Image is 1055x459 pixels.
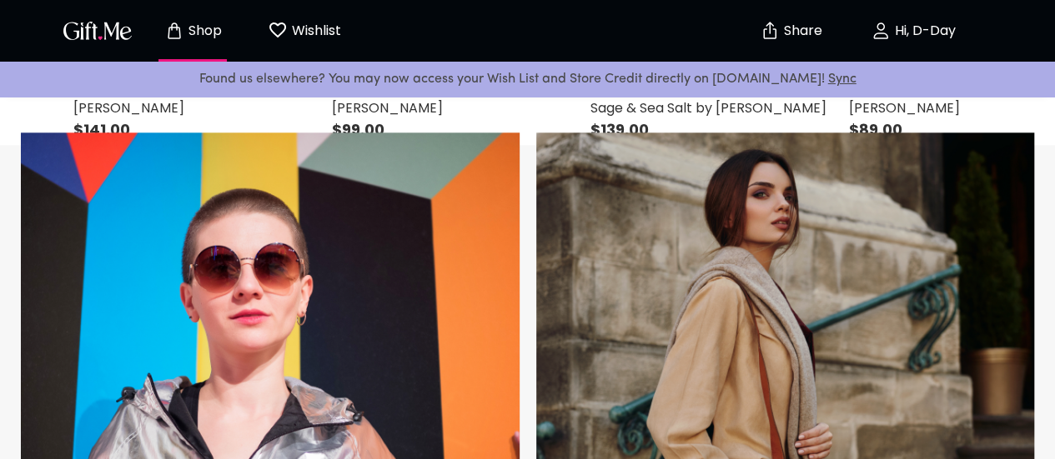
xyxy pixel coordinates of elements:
[184,24,222,38] p: Shop
[147,4,239,57] button: Store page
[58,21,137,41] button: GiftMe Logo
[760,21,780,41] img: secure
[828,72,857,86] a: Sync
[780,24,822,38] p: Share
[13,68,1042,90] p: Found us elsewhere? You may now access your Wish List and Store Credit directly on [DOMAIN_NAME]!
[60,18,135,42] img: GiftMe Logo
[259,4,350,57] button: Wishlist page
[830,4,997,57] button: Hi, D-Day
[891,24,956,38] p: Hi, D-Day
[288,20,341,42] p: Wishlist
[761,2,820,60] button: Share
